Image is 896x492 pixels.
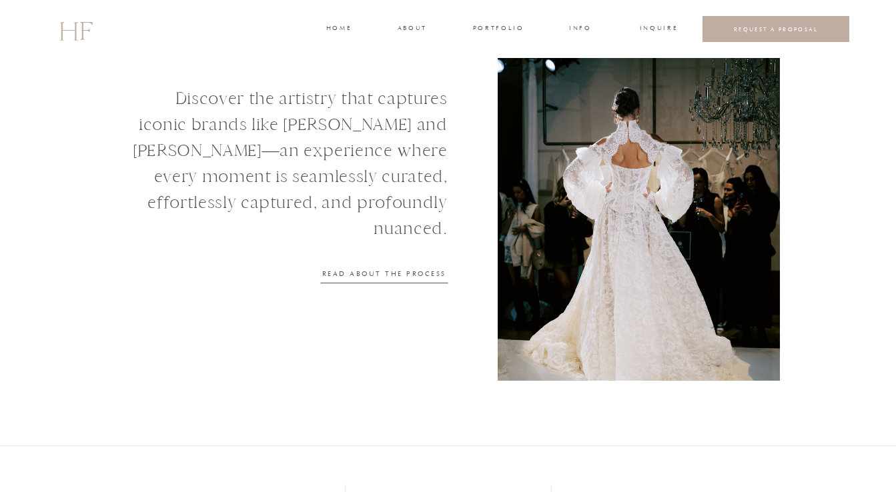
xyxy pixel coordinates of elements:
[473,23,523,35] a: portfolio
[127,85,448,217] h1: Discover the artistry that captures iconic brands like [PERSON_NAME] and [PERSON_NAME]—an experie...
[326,23,351,35] a: home
[398,23,426,35] a: about
[59,10,92,49] a: HF
[713,25,839,33] a: REQUEST A PROPOSAL
[640,23,676,35] a: INQUIRE
[321,269,448,277] a: READ ABOUT THE PROCESS
[568,23,593,35] a: INFO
